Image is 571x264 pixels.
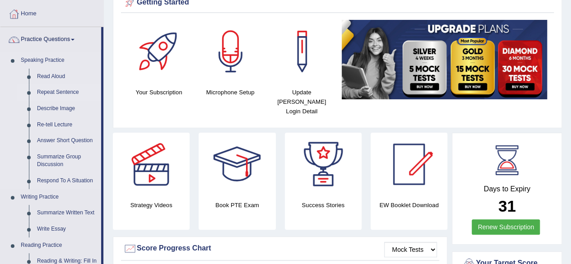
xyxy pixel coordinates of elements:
a: Home [0,1,103,24]
h4: Your Subscription [128,88,190,97]
a: Answer Short Question [33,133,101,149]
h4: Strategy Videos [113,200,190,210]
a: Re-tell Lecture [33,117,101,133]
img: small5.jpg [342,20,547,99]
a: Writing Practice [17,189,101,205]
a: Write Essay [33,221,101,237]
h4: Microphone Setup [199,88,261,97]
h4: Update [PERSON_NAME] Login Detail [270,88,333,116]
a: Repeat Sentence [33,84,101,101]
a: Practice Questions [0,27,101,50]
a: Speaking Practice [17,52,101,69]
h4: Book PTE Exam [199,200,275,210]
a: Renew Subscription [472,219,540,235]
h4: EW Booklet Download [371,200,447,210]
h4: Days to Expiry [462,185,552,193]
h4: Success Stories [285,200,362,210]
a: Summarize Group Discussion [33,149,101,173]
a: Read Aloud [33,69,101,85]
div: Score Progress Chart [123,242,437,255]
a: Summarize Written Text [33,205,101,221]
a: Describe Image [33,101,101,117]
a: Respond To A Situation [33,173,101,189]
b: 31 [498,197,516,215]
a: Reading Practice [17,237,101,254]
